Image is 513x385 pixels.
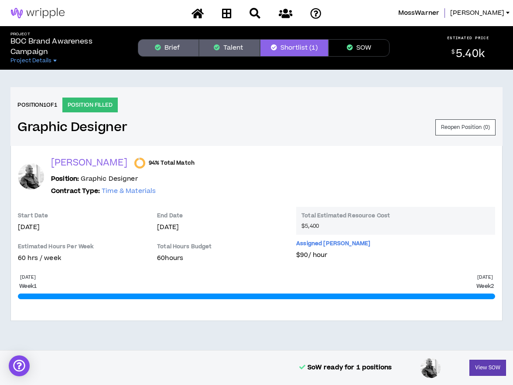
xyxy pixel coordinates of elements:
[51,157,127,169] p: [PERSON_NAME]
[451,48,455,56] sup: $
[456,46,485,61] span: 5.40k
[18,223,148,232] p: [DATE]
[398,8,439,18] span: MossWarner
[296,250,495,260] p: $90 / hour
[149,159,195,166] span: 94% Total Match
[301,223,319,230] span: $5,400
[199,39,260,57] button: Talent
[18,253,148,263] p: 60 hrs / week
[328,39,390,57] button: SOW
[17,120,127,135] a: Graphic Designer
[20,274,35,280] p: [DATE]
[10,32,124,37] h5: Project
[435,119,496,135] button: Reopen Position (0)
[10,57,51,64] span: Project Details
[51,174,79,183] b: Position:
[51,174,138,184] p: Graphic Designer
[447,35,489,41] p: ESTIMATED PRICE
[102,186,156,196] span: Time & Materials
[19,282,37,290] p: Week 1
[296,240,370,247] p: Assigned [PERSON_NAME]
[450,8,504,18] span: [PERSON_NAME]
[476,282,494,290] p: Week 2
[299,363,392,372] p: SoW ready for 1 positions
[157,223,287,232] p: [DATE]
[157,243,287,253] p: Total Hours Budget
[301,212,490,223] p: Total Estimated Resource Cost
[477,274,492,280] p: [DATE]
[157,253,287,263] p: 60 hours
[469,360,506,376] button: View SOW
[18,243,93,250] p: Estimated Hours Per Week
[51,186,100,196] b: Contract Type:
[9,355,30,376] div: Open Intercom Messenger
[138,39,199,57] button: Brief
[157,212,183,219] p: End Date
[10,36,124,57] p: BOC Brand Awareness Campaign
[18,212,48,219] p: Start Date
[420,357,441,379] div: Rick K.
[18,163,44,189] div: Rick K.
[260,39,328,57] button: Shortlist (1)
[62,98,118,112] p: POSITION FILLED
[17,101,57,109] h6: Position 1 of 1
